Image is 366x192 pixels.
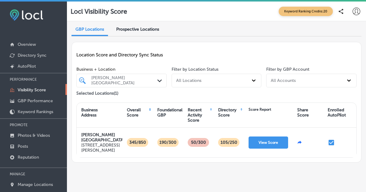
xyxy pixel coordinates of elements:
div: [PERSON_NAME][GEOGRAPHIC_DATA] [91,75,158,86]
p: Location Score and Directory Sync Status [76,52,357,58]
div: Directory Score [218,107,240,118]
p: [STREET_ADDRESS][PERSON_NAME] [81,143,124,153]
div: Foundational GBP [157,107,183,118]
span: Business + Location [76,67,167,72]
strong: [PERSON_NAME][GEOGRAPHIC_DATA] [81,132,124,143]
label: Filter by GBP Account [266,67,309,72]
span: Keyword Ranking Credits: 20 [279,7,333,16]
span: Prospective Locations [116,27,159,32]
div: Overall Score [127,107,148,118]
p: Visibility Score [18,87,46,93]
div: Enrolled AutoPilot [328,107,346,118]
div: All Accounts [271,78,296,83]
p: Locl Visibility Score [71,8,127,15]
p: Keyword Rankings [18,109,53,114]
p: Manage Locations [18,182,53,187]
p: Overview [18,42,36,47]
img: fda3e92497d09a02dc62c9cd864e3231.png [10,9,43,21]
span: GBP Locations [75,27,104,32]
div: Share Score [297,107,309,118]
div: Business Address [81,107,98,118]
p: AutoPilot [18,64,36,69]
p: 105 /250 [219,138,239,147]
p: Directory Sync [18,53,47,58]
p: 190/300 [158,138,178,147]
p: 345/850 [127,138,148,147]
p: Reputation [18,155,39,160]
p: GBP Performance [18,98,53,103]
p: Photos & Videos [18,133,50,138]
div: Recent Activity Score [188,107,209,123]
button: View Score [249,136,288,149]
p: 50/300 [189,138,208,147]
label: Filter by Location Status [172,67,218,72]
p: Posts [18,144,28,149]
p: Selected Locations ( 1 ) [76,88,118,96]
div: All Locations [176,78,201,83]
div: Score Report [249,107,271,112]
